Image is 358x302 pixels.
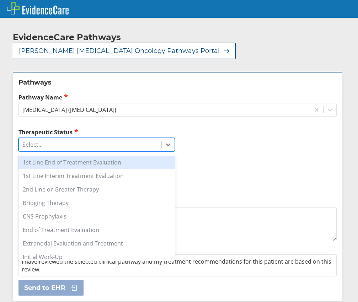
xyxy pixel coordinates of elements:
[18,78,337,87] h2: Pathways
[18,250,175,264] div: Initial Work-Up
[18,128,175,136] label: Therapeutic Status
[18,223,175,237] div: End of Treatment Evaluation
[18,156,175,169] div: 1st Line End of Treatment Evaluation
[18,237,175,250] div: Extranodal Evaluation and Treatment
[24,284,65,292] span: Send to EHR
[22,258,331,273] span: I have reviewed the selected clinical pathway and my treatment recommendations for this patient a...
[18,169,175,183] div: 1st Line Interim Treatment Evaluation
[18,280,84,296] button: Send to EHR
[18,210,175,223] div: CNS Prophylaxis
[13,43,236,59] button: [PERSON_NAME] [MEDICAL_DATA] Oncology Pathways Portal
[22,141,43,149] div: Select...
[22,106,116,114] div: [MEDICAL_DATA] ([MEDICAL_DATA])
[18,198,337,205] label: Additional Details
[13,32,121,43] h2: EvidenceCare Pathways
[7,2,69,15] img: EvidenceCare
[18,93,337,101] label: Pathway Name
[18,183,175,196] div: 2nd Line or Greater Therapy
[18,196,175,210] div: Bridging Therapy
[19,47,220,55] span: [PERSON_NAME] [MEDICAL_DATA] Oncology Pathways Portal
